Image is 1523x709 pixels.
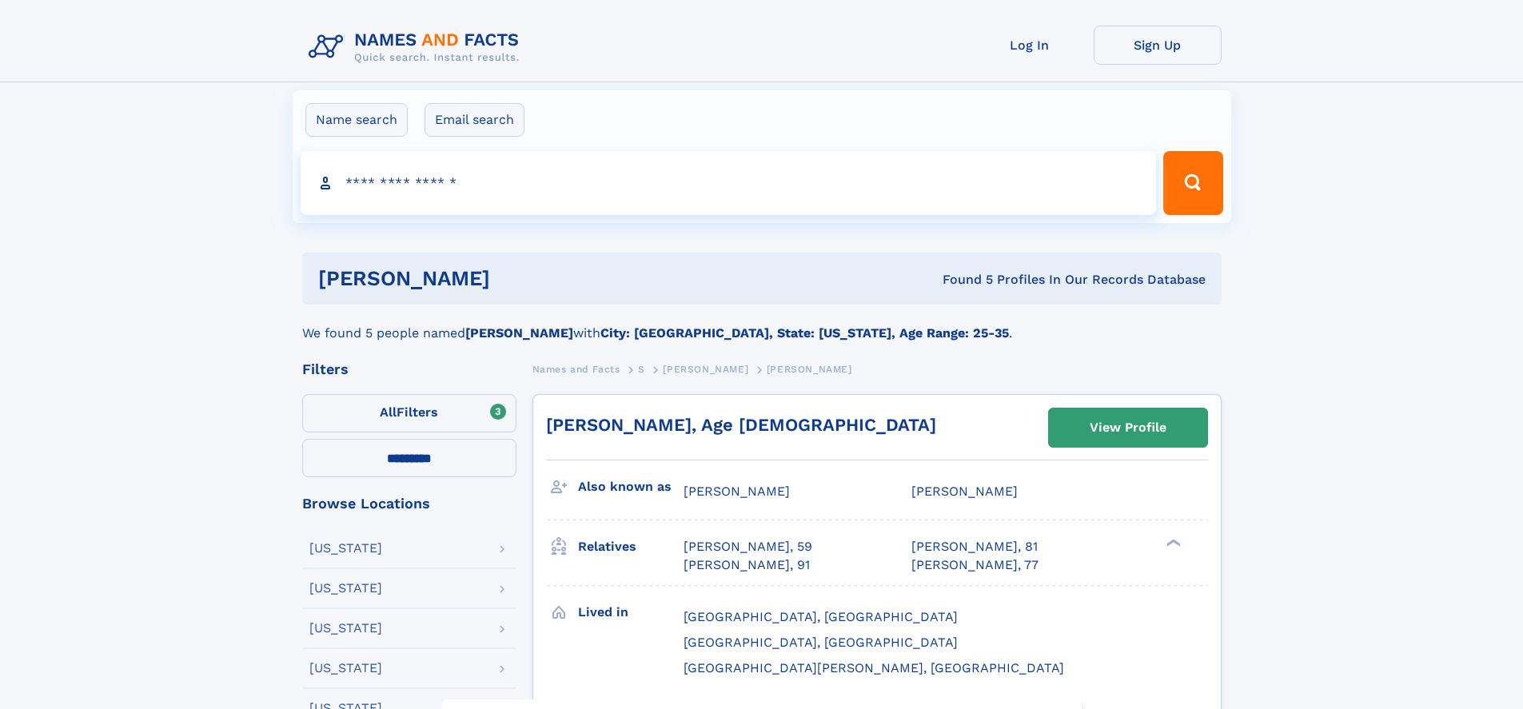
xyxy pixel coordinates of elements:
div: Browse Locations [302,496,516,511]
div: ❯ [1162,538,1182,548]
span: [GEOGRAPHIC_DATA], [GEOGRAPHIC_DATA] [684,609,958,624]
a: S [638,359,645,379]
div: [US_STATE] [309,542,382,555]
span: All [380,404,397,420]
img: Logo Names and Facts [302,26,532,69]
div: We found 5 people named with . [302,305,1222,343]
a: [PERSON_NAME], 59 [684,538,812,556]
input: search input [301,151,1157,215]
b: [PERSON_NAME] [465,325,573,341]
label: Email search [425,103,524,137]
span: S [638,364,645,375]
a: [PERSON_NAME], 81 [911,538,1038,556]
span: [GEOGRAPHIC_DATA][PERSON_NAME], [GEOGRAPHIC_DATA] [684,660,1064,675]
div: [US_STATE] [309,662,382,675]
div: Filters [302,362,516,376]
div: [US_STATE] [309,622,382,635]
a: [PERSON_NAME], Age [DEMOGRAPHIC_DATA] [546,415,936,435]
button: Search Button [1163,151,1222,215]
b: City: [GEOGRAPHIC_DATA], State: [US_STATE], Age Range: 25-35 [600,325,1009,341]
div: Found 5 Profiles In Our Records Database [716,271,1206,289]
span: [PERSON_NAME] [767,364,852,375]
span: [PERSON_NAME] [911,484,1018,499]
h3: Relatives [578,533,684,560]
a: [PERSON_NAME], 77 [911,556,1039,574]
span: [PERSON_NAME] [663,364,748,375]
h1: [PERSON_NAME] [318,269,716,289]
a: View Profile [1049,408,1207,447]
a: Log In [966,26,1094,65]
span: [PERSON_NAME] [684,484,790,499]
h3: Lived in [578,599,684,626]
div: [US_STATE] [309,582,382,595]
a: [PERSON_NAME] [663,359,748,379]
a: Names and Facts [532,359,620,379]
span: [GEOGRAPHIC_DATA], [GEOGRAPHIC_DATA] [684,635,958,650]
h3: Also known as [578,473,684,500]
div: View Profile [1090,409,1166,446]
label: Name search [305,103,408,137]
a: Sign Up [1094,26,1222,65]
label: Filters [302,394,516,432]
a: [PERSON_NAME], 91 [684,556,810,574]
